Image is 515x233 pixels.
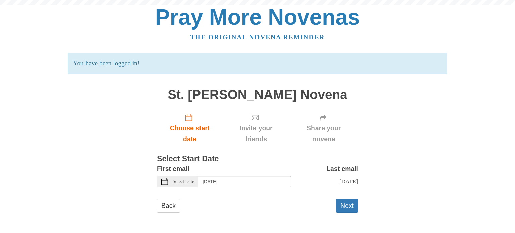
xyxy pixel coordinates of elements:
[164,123,216,145] span: Choose start date
[157,108,223,148] a: Choose start date
[190,34,325,41] a: The original novena reminder
[229,123,283,145] span: Invite your friends
[68,53,447,74] p: You have been logged in!
[157,163,189,174] label: First email
[223,108,289,148] div: Click "Next" to confirm your start date first.
[157,199,180,213] a: Back
[289,108,358,148] div: Click "Next" to confirm your start date first.
[157,88,358,102] h1: St. [PERSON_NAME] Novena
[296,123,351,145] span: Share your novena
[336,199,358,213] button: Next
[173,179,194,184] span: Select Date
[155,5,360,30] a: Pray More Novenas
[339,178,358,185] span: [DATE]
[157,155,358,163] h3: Select Start Date
[326,163,358,174] label: Last email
